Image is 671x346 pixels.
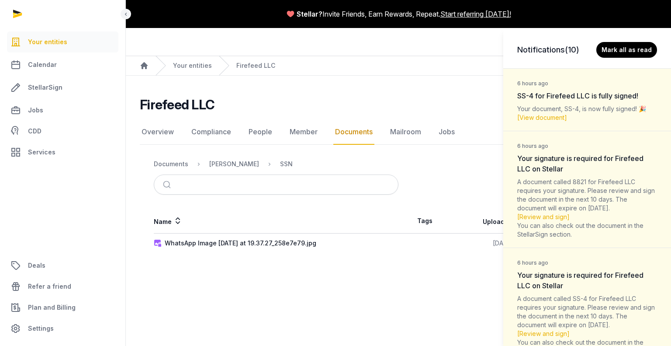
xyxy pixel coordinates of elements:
a: [Review and sign] [517,213,570,220]
button: Mark all as read [596,42,657,58]
iframe: Chat Widget [514,245,671,346]
small: 6 hours ago [517,143,548,150]
div: Your document, SS-4, is now fully signed! 🎉 [517,105,657,122]
span: SS-4 for Firefeed LLC is fully signed! [517,91,638,100]
small: 6 hours ago [517,80,548,87]
h3: Notifications [517,44,579,56]
div: A document called 8821 for Firefeed LLC requires your signature. Please review and sign the docum... [517,178,657,239]
span: (10) [565,45,579,54]
a: [View document] [517,114,567,121]
span: Your signature is required for Firefeed LLC on Stellar [517,154,643,173]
